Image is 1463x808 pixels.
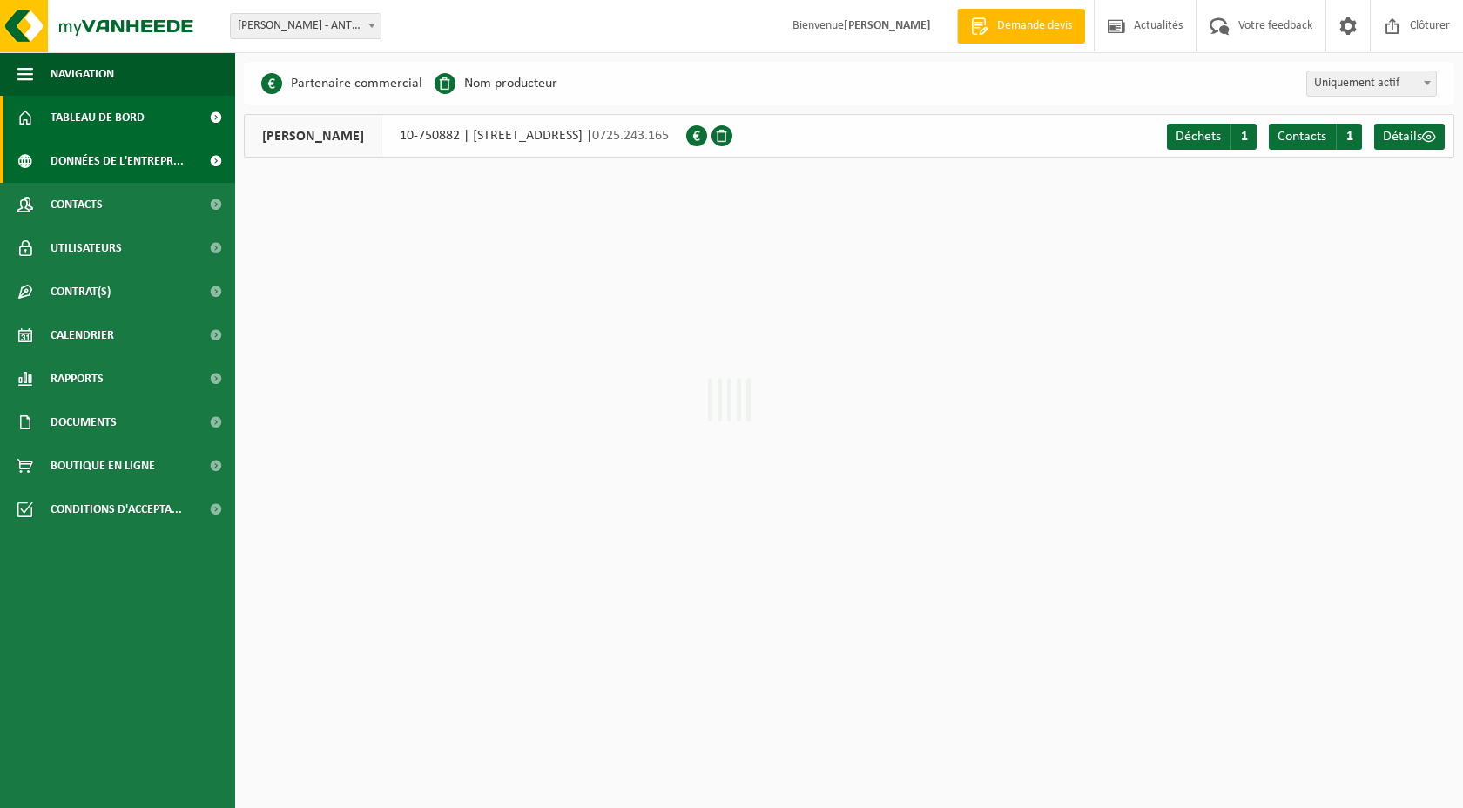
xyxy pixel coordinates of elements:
[261,71,422,97] li: Partenaire commercial
[1307,71,1436,96] span: Uniquement actif
[51,357,104,401] span: Rapports
[51,270,111,313] span: Contrat(s)
[993,17,1076,35] span: Demande devis
[51,444,155,488] span: Boutique en ligne
[844,19,931,32] strong: [PERSON_NAME]
[51,139,184,183] span: Données de l'entrepr...
[1336,124,1362,150] span: 1
[592,129,669,143] span: 0725.243.165
[1278,130,1326,144] span: Contacts
[1230,124,1257,150] span: 1
[435,71,557,97] li: Nom producteur
[230,13,381,39] span: LUC GILSOUL - ANTHEIT
[245,115,382,157] span: [PERSON_NAME]
[51,226,122,270] span: Utilisateurs
[51,183,103,226] span: Contacts
[244,114,686,158] div: 10-750882 | [STREET_ADDRESS] |
[1176,130,1221,144] span: Déchets
[51,96,145,139] span: Tableau de bord
[1374,124,1445,150] a: Détails
[51,401,117,444] span: Documents
[1306,71,1437,97] span: Uniquement actif
[957,9,1085,44] a: Demande devis
[231,14,381,38] span: LUC GILSOUL - ANTHEIT
[51,313,114,357] span: Calendrier
[1383,130,1422,144] span: Détails
[51,488,182,531] span: Conditions d'accepta...
[1167,124,1257,150] a: Déchets 1
[51,52,114,96] span: Navigation
[1269,124,1362,150] a: Contacts 1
